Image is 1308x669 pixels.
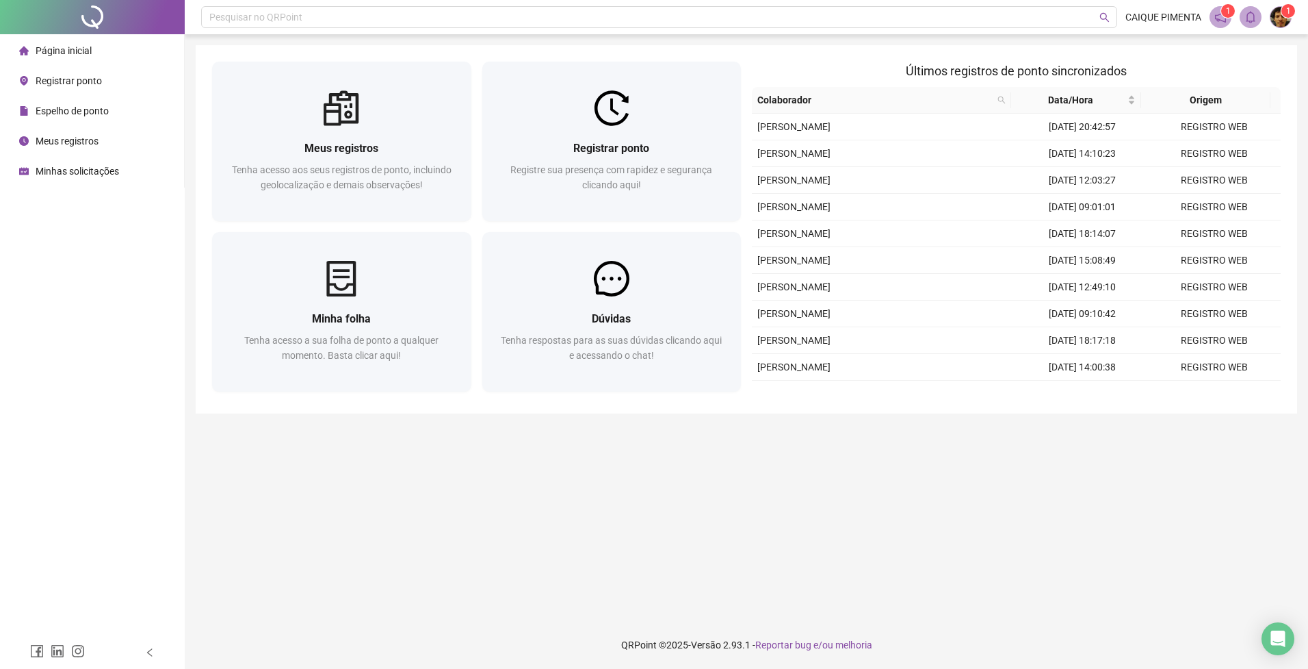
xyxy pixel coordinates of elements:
[906,64,1127,78] span: Últimos registros de ponto sincronizados
[997,96,1006,104] span: search
[1149,301,1281,327] td: REGISTRO WEB
[1017,381,1149,407] td: [DATE] 12:11:18
[757,148,830,159] span: [PERSON_NAME]
[1099,12,1110,23] span: search
[592,312,631,325] span: Dúvidas
[1017,220,1149,247] td: [DATE] 18:14:07
[1149,167,1281,194] td: REGISTRO WEB
[36,136,99,147] span: Meus registros
[1011,87,1141,114] th: Data/Hora
[1017,92,1125,108] span: Data/Hora
[501,335,722,361] span: Tenha respostas para as suas dúvidas clicando aqui e acessando o chat!
[1149,381,1281,407] td: REGISTRO WEB
[757,175,830,186] span: [PERSON_NAME]
[185,621,1308,669] footer: QRPoint © 2025 - 2.93.1 -
[757,121,830,132] span: [PERSON_NAME]
[757,255,830,266] span: [PERSON_NAME]
[19,46,29,55] span: home
[1270,7,1291,27] img: 40311
[36,45,92,56] span: Página inicial
[755,640,872,651] span: Reportar bug e/ou melhoria
[1221,4,1235,18] sup: 1
[1017,114,1149,140] td: [DATE] 20:42:57
[312,312,371,325] span: Minha folha
[573,142,649,155] span: Registrar ponto
[995,90,1008,110] span: search
[1226,6,1231,16] span: 1
[1149,274,1281,301] td: REGISTRO WEB
[1214,11,1227,23] span: notification
[19,166,29,176] span: schedule
[757,92,992,108] span: Colaborador
[1149,114,1281,140] td: REGISTRO WEB
[19,136,29,146] span: clock-circle
[1017,354,1149,381] td: [DATE] 14:00:38
[1125,10,1201,25] span: CAIQUE PIMENTA
[757,201,830,212] span: [PERSON_NAME]
[19,76,29,86] span: environment
[244,335,439,361] span: Tenha acesso a sua folha de ponto a qualquer momento. Basta clicar aqui!
[51,644,64,658] span: linkedin
[757,228,830,239] span: [PERSON_NAME]
[212,62,471,221] a: Meus registrosTenha acesso aos seus registros de ponto, incluindo geolocalização e demais observa...
[19,106,29,116] span: file
[1149,140,1281,167] td: REGISTRO WEB
[757,335,830,346] span: [PERSON_NAME]
[1149,354,1281,381] td: REGISTRO WEB
[1281,4,1295,18] sup: Atualize o seu contato no menu Meus Dados
[1017,247,1149,274] td: [DATE] 15:08:49
[1149,247,1281,274] td: REGISTRO WEB
[232,164,452,190] span: Tenha acesso aos seus registros de ponto, incluindo geolocalização e demais observações!
[1261,622,1294,655] div: Open Intercom Messenger
[1017,194,1149,220] td: [DATE] 09:01:01
[1017,140,1149,167] td: [DATE] 14:10:23
[510,164,712,190] span: Registre sua presença com rapidez e segurança clicando aqui!
[1141,87,1271,114] th: Origem
[1017,274,1149,301] td: [DATE] 12:49:10
[1017,301,1149,327] td: [DATE] 09:10:42
[145,648,155,657] span: left
[212,232,471,392] a: Minha folhaTenha acesso a sua folha de ponto a qualquer momento. Basta clicar aqui!
[757,362,830,373] span: [PERSON_NAME]
[36,166,119,177] span: Minhas solicitações
[1286,6,1291,16] span: 1
[1149,327,1281,354] td: REGISTRO WEB
[482,232,742,392] a: DúvidasTenha respostas para as suas dúvidas clicando aqui e acessando o chat!
[36,105,109,116] span: Espelho de ponto
[1017,327,1149,354] td: [DATE] 18:17:18
[757,281,830,292] span: [PERSON_NAME]
[30,644,44,658] span: facebook
[36,75,102,86] span: Registrar ponto
[482,62,742,221] a: Registrar pontoRegistre sua presença com rapidez e segurança clicando aqui!
[757,308,830,319] span: [PERSON_NAME]
[71,644,85,658] span: instagram
[691,640,721,651] span: Versão
[1244,11,1257,23] span: bell
[304,142,378,155] span: Meus registros
[1149,220,1281,247] td: REGISTRO WEB
[1149,194,1281,220] td: REGISTRO WEB
[1017,167,1149,194] td: [DATE] 12:03:27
